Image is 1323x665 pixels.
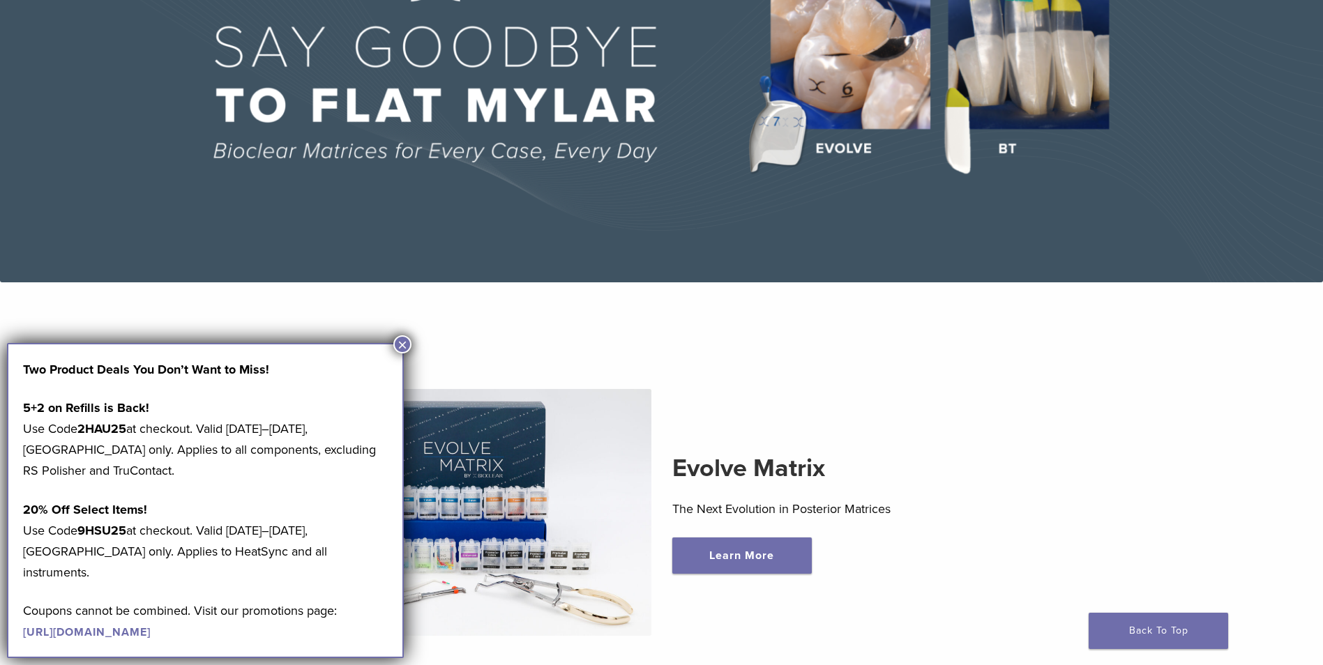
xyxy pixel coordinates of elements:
a: Back To Top [1089,613,1228,649]
strong: 20% Off Select Items! [23,502,147,517]
img: Evolve Matrix [273,389,651,636]
h2: Evolve Matrix [672,452,1051,485]
strong: 2HAU25 [77,421,126,436]
a: [URL][DOMAIN_NAME] [23,625,151,639]
strong: 5+2 on Refills is Back! [23,400,149,415]
button: Close [393,335,411,353]
a: Learn More [672,537,812,574]
p: The Next Evolution in Posterior Matrices [672,498,1051,519]
p: Use Code at checkout. Valid [DATE]–[DATE], [GEOGRAPHIC_DATA] only. Applies to HeatSync and all in... [23,499,388,583]
p: Coupons cannot be combined. Visit our promotions page: [23,600,388,642]
p: Use Code at checkout. Valid [DATE]–[DATE], [GEOGRAPHIC_DATA] only. Applies to all components, exc... [23,397,388,481]
strong: 9HSU25 [77,523,126,538]
strong: Two Product Deals You Don’t Want to Miss! [23,362,269,377]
